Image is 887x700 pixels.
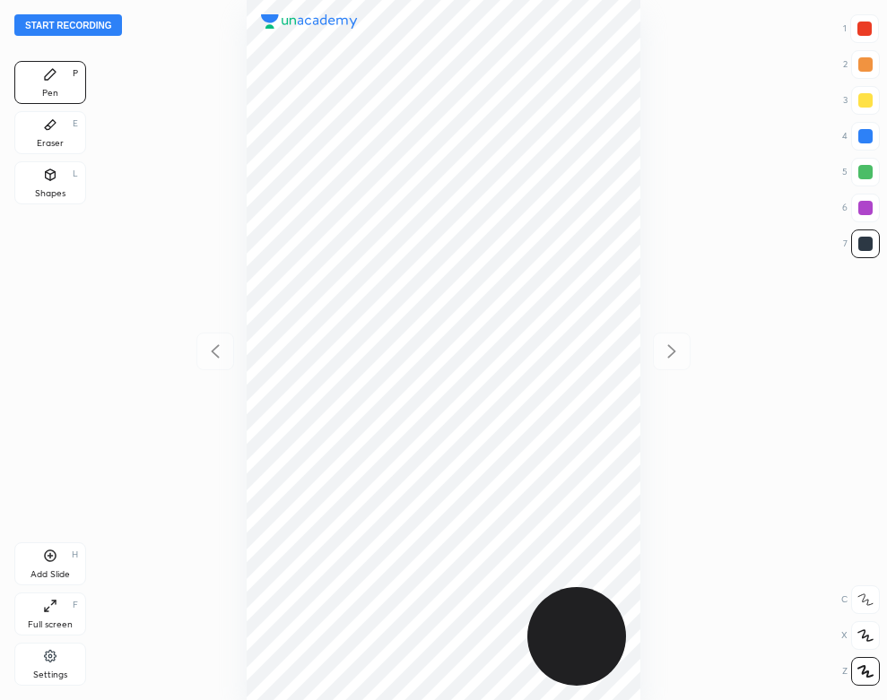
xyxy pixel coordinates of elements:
div: H [72,550,78,559]
div: 1 [843,14,879,43]
div: 4 [842,122,880,151]
div: F [73,601,78,609]
div: 6 [842,194,880,222]
img: logo.38c385cc.svg [261,14,358,29]
div: P [73,69,78,78]
div: 3 [843,86,880,115]
div: Full screen [28,620,73,629]
div: Shapes [35,189,65,198]
div: C [841,585,880,614]
div: 2 [843,50,880,79]
div: Z [842,657,880,686]
div: 7 [843,229,880,258]
div: Eraser [37,139,64,148]
div: Add Slide [30,570,70,579]
button: Start recording [14,14,122,36]
div: Pen [42,89,58,98]
div: 5 [842,158,880,186]
div: Settings [33,670,67,679]
div: X [841,621,880,650]
div: E [73,119,78,128]
div: L [73,169,78,178]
